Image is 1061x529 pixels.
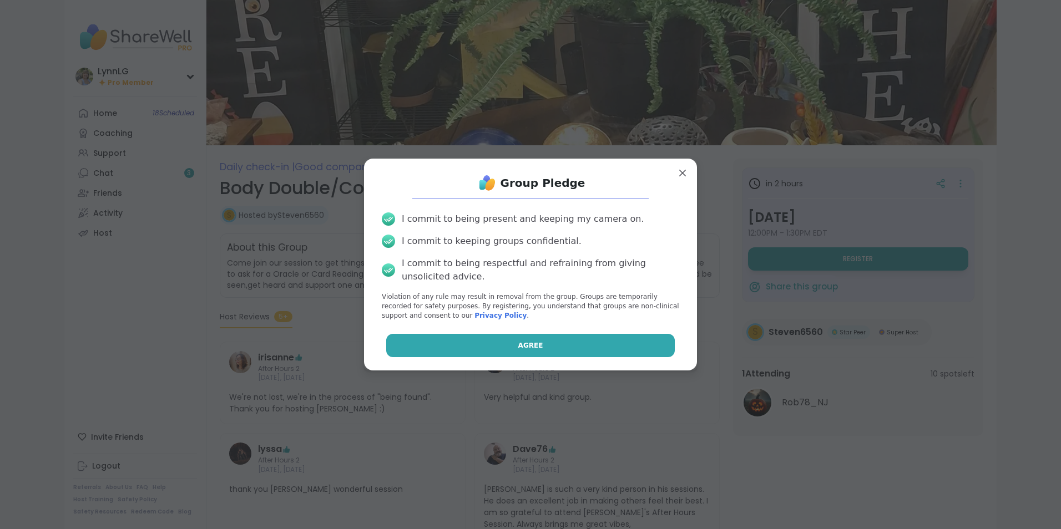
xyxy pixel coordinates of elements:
img: ShareWell Logo [476,172,498,194]
a: Privacy Policy [474,312,527,319]
span: Agree [518,340,543,350]
button: Agree [386,334,675,357]
h1: Group Pledge [501,175,585,191]
div: I commit to being respectful and refraining from giving unsolicited advice. [402,257,679,283]
div: I commit to keeping groups confidential. [402,235,582,248]
div: I commit to being present and keeping my camera on. [402,212,644,226]
p: Violation of any rule may result in removal from the group. Groups are temporarily recorded for s... [382,292,679,320]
